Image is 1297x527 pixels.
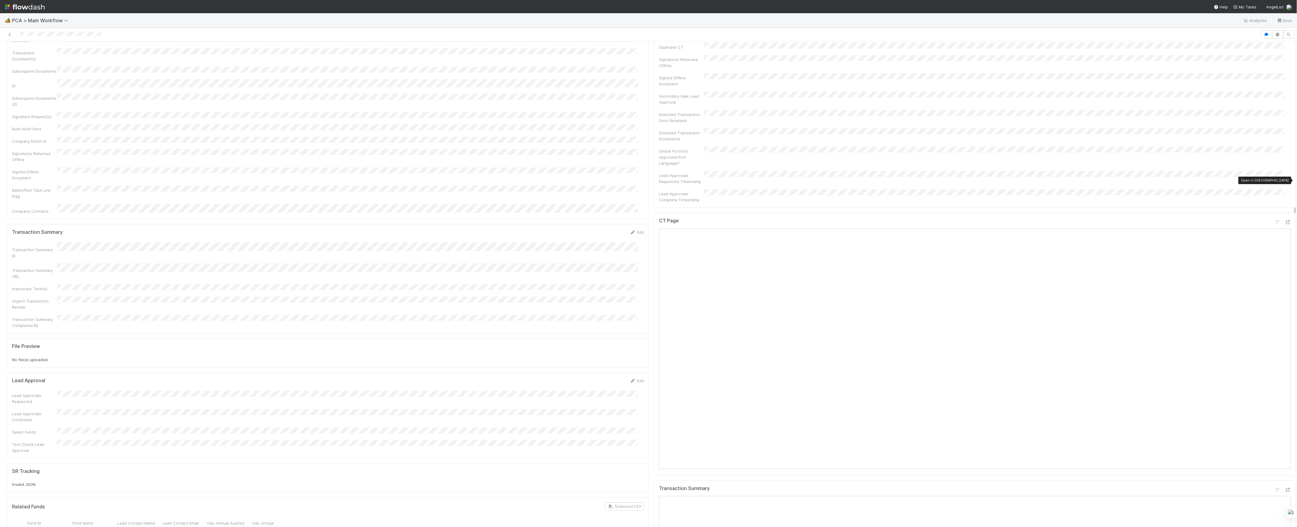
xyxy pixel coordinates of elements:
div: Lead Approvals Complete Timestamp [659,191,704,203]
a: Docs [1277,17,1292,24]
span: 🏕️ [5,18,11,23]
div: Test Check Lead Approval [12,441,57,453]
h5: Transaction Summary [12,229,63,235]
h5: SR Tracking [12,468,40,474]
div: Backoffice Task Link Flag [12,187,57,199]
div: Rush Notif Sent [12,126,57,132]
h5: File Preview [12,343,40,349]
h5: CT Page [659,218,679,224]
h5: Transaction Summary [659,486,710,492]
button: Download CSV [605,502,644,511]
div: Help [1214,4,1228,10]
div: Company Event Id [12,138,57,144]
h5: Related Funds [12,504,45,510]
div: Lead Approvals Confirmed [12,411,57,423]
div: Signed Offline Document [12,169,57,181]
div: Executed Transaction Docs Received [659,111,704,123]
div: Company Contacts [12,208,57,214]
div: Invalid JSON. [12,481,644,487]
div: ID [12,83,57,89]
div: Signatures Returned Offline [659,56,704,69]
img: avatar_b6a6ccf4-6160-40f7-90da-56c3221167ae.png [1286,4,1292,10]
div: Duplicate CT [659,44,704,50]
div: Transaction Summary Completed By [12,316,57,328]
span: My Tasks [1233,5,1257,9]
div: No file(s) uploaded. [12,343,644,363]
div: Executed Transaction Documents [659,130,704,142]
a: Edit [630,378,644,383]
div: Select Funds: [12,429,57,435]
span: PCA > Main Workflow [12,17,71,23]
a: Analytics [1244,17,1267,24]
a: Edit [630,230,644,235]
img: logo-inverted-e16ddd16eac7371096b0.svg [5,2,45,12]
div: Subsequent Documents (2) [12,95,57,107]
div: Transaction Summary URL [12,267,57,279]
div: Subsequent Documents [12,68,57,74]
div: Signatures Returned Offline [12,151,57,163]
div: Lead Approvals Requested Timestamp [659,172,704,184]
div: Global Portfolio Approved PoA Language? [659,148,704,166]
div: Lead Approvals Requested [12,392,57,404]
div: Urgent Transaction Review [12,298,57,310]
div: Signed Offline Document [659,75,704,87]
div: Transaction Summary ID [12,247,57,259]
a: My Tasks [1233,4,1257,10]
span: AngelList [1266,5,1284,9]
div: Transaction Document(s) [12,50,57,62]
div: Secondary Sale Lead Approval [659,93,704,105]
div: Inaccurate Term(s) [12,286,57,292]
h5: Lead Approval [12,378,45,384]
div: Signature Request(s) [12,114,57,120]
